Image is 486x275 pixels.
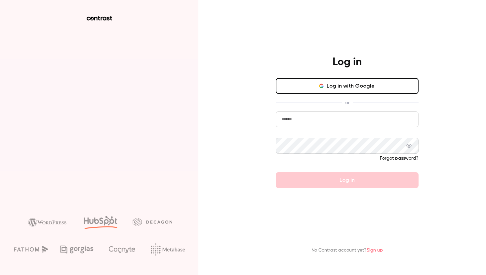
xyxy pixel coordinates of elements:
[311,247,383,254] p: No Contrast account yet?
[276,78,419,94] button: Log in with Google
[380,156,419,161] a: Forgot password?
[367,248,383,253] a: Sign up
[133,218,172,225] img: decagon
[333,56,362,69] h4: Log in
[342,99,353,106] span: or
